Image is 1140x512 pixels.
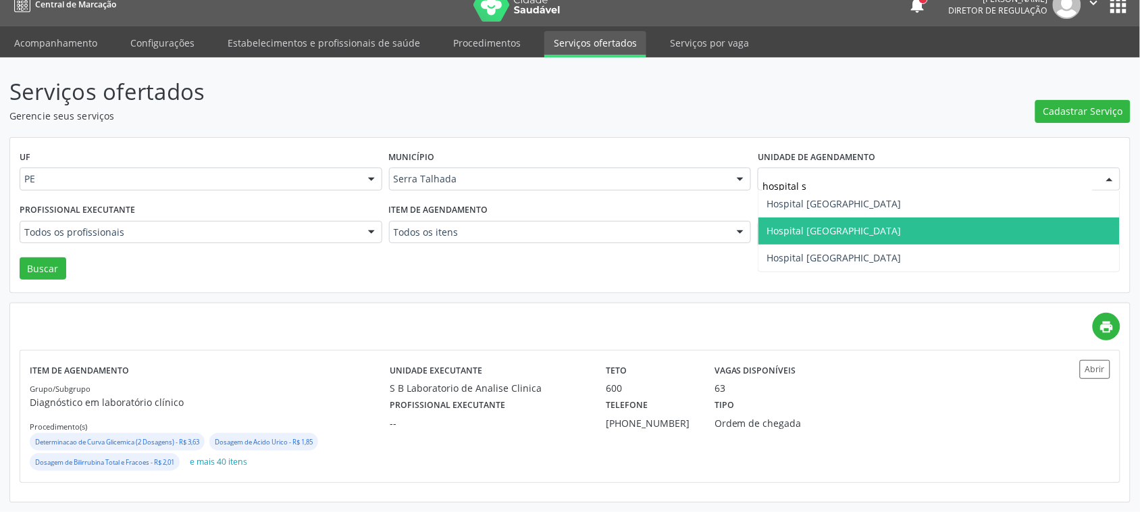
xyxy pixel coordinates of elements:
[606,381,696,395] div: 600
[606,395,648,416] label: Telefone
[184,453,253,471] button: e mais 40 itens
[20,147,30,168] label: UF
[1093,313,1120,340] a: print
[606,416,696,430] div: [PHONE_NUMBER]
[1080,360,1110,378] button: Abrir
[218,31,430,55] a: Estabelecimentos e profissionais de saúde
[24,172,355,186] span: PE
[767,224,901,237] span: Hospital [GEOGRAPHIC_DATA]
[30,395,390,409] p: Diagnóstico em laboratório clínico
[949,5,1048,16] span: Diretor de regulação
[1043,104,1123,118] span: Cadastrar Serviço
[20,257,66,280] button: Buscar
[5,31,107,55] a: Acompanhamento
[215,438,313,446] small: Dosagem de Acido Urico - R$ 1,85
[9,109,794,123] p: Gerencie seus serviços
[121,31,204,55] a: Configurações
[544,31,646,57] a: Serviços ofertados
[390,395,505,416] label: Profissional executante
[389,147,435,168] label: Município
[394,226,724,239] span: Todos os itens
[715,416,858,430] div: Ordem de chegada
[1035,100,1131,123] button: Cadastrar Serviço
[389,200,488,221] label: Item de agendamento
[758,147,875,168] label: Unidade de agendamento
[20,200,135,221] label: Profissional executante
[35,458,174,467] small: Dosagem de Bilirrubina Total e Fracoes - R$ 2,01
[606,360,627,381] label: Teto
[767,197,901,210] span: Hospital [GEOGRAPHIC_DATA]
[715,381,725,395] div: 63
[715,360,796,381] label: Vagas disponíveis
[30,421,87,432] small: Procedimento(s)
[30,384,90,394] small: Grupo/Subgrupo
[1099,319,1114,334] i: print
[30,360,129,381] label: Item de agendamento
[9,75,794,109] p: Serviços ofertados
[444,31,530,55] a: Procedimentos
[24,226,355,239] span: Todos os profissionais
[390,381,587,395] div: S B Laboratorio de Analise Clinica
[762,172,1093,199] input: Selecione um estabelecimento
[767,251,901,264] span: Hospital [GEOGRAPHIC_DATA]
[390,360,482,381] label: Unidade executante
[390,416,587,430] div: --
[35,438,199,446] small: Determinacao de Curva Glicemica (2 Dosagens) - R$ 3,63
[715,395,734,416] label: Tipo
[660,31,758,55] a: Serviços por vaga
[394,172,724,186] span: Serra Talhada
